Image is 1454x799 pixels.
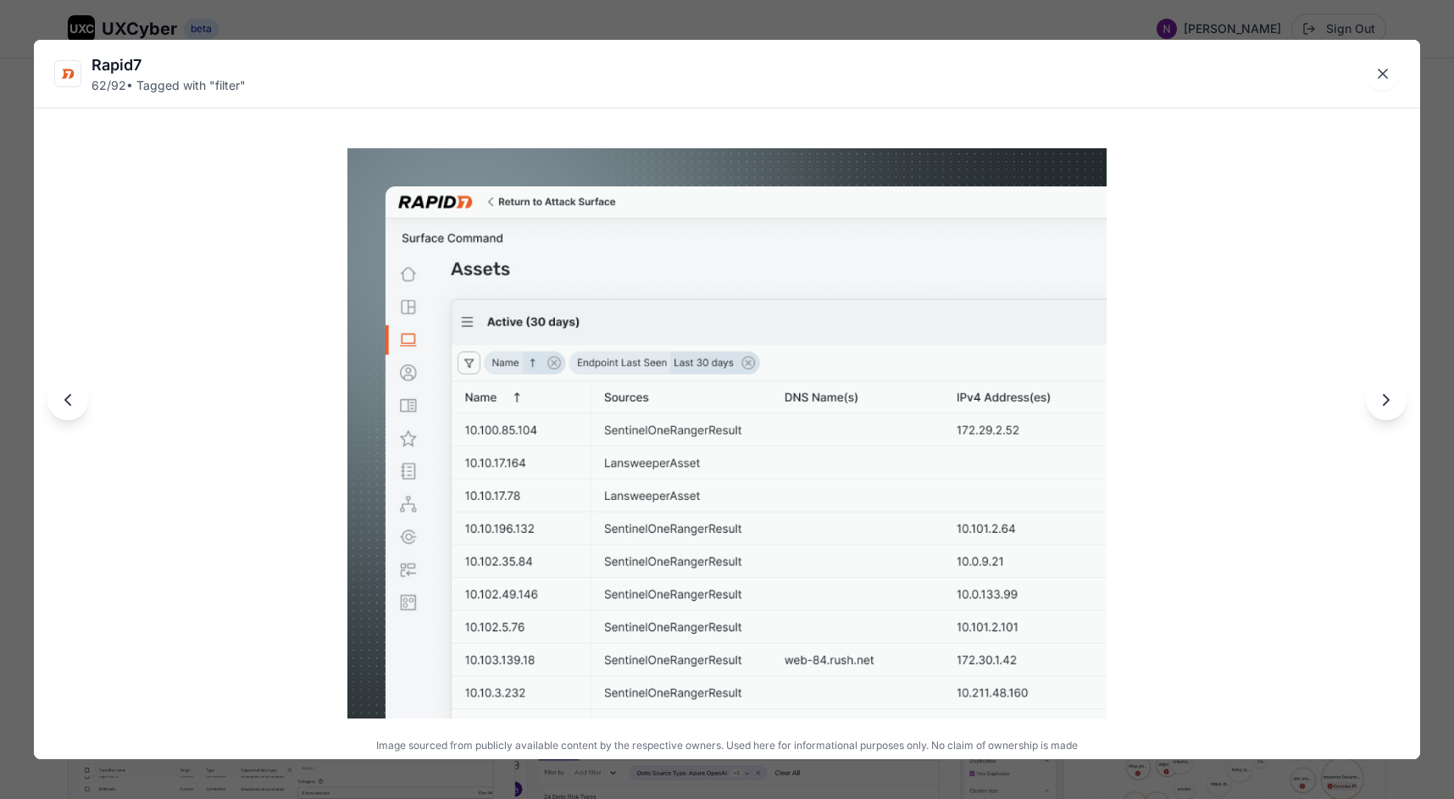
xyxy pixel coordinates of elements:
[92,77,246,94] div: 62 / 92 • Tagged with " filter "
[55,61,80,86] img: Rapid7 logo
[1366,57,1400,91] button: Close lightbox
[92,53,246,77] div: Rapid7
[1366,380,1407,420] button: Next image
[41,739,1413,752] p: Image sourced from publicly available content by the respective owners. Used here for information...
[47,380,88,420] button: Previous image
[347,148,1107,719] img: Rapid7 image 62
